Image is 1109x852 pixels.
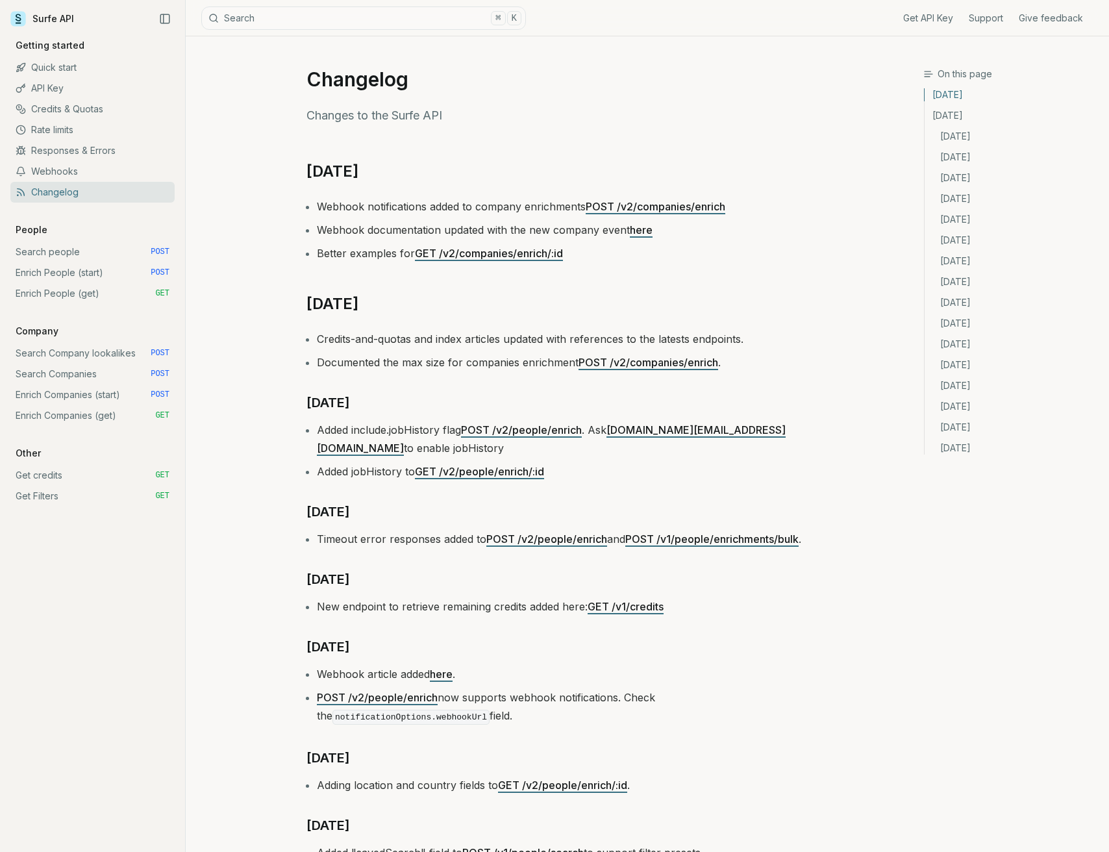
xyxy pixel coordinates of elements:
a: [DATE] [925,230,1099,251]
li: Better examples for [317,244,803,262]
a: [DATE] [925,271,1099,292]
kbd: ⌘ [491,11,505,25]
h3: On this page [923,68,1099,81]
p: Company [10,325,64,338]
a: [DATE] [925,438,1099,455]
a: [DATE] [306,161,358,182]
li: Webhook notifications added to company enrichments [317,197,803,216]
p: People [10,223,53,236]
a: GET /v2/people/enrich/:id [498,779,627,792]
a: Get Filters GET [10,486,175,507]
a: Surfe API [10,9,74,29]
a: [DATE] [925,417,1099,438]
li: New endpoint to retrieve remaining credits added here: [317,597,803,616]
a: [DATE] [306,815,350,836]
a: [DATE] [306,569,350,590]
p: Changes to the Surfe API [306,106,803,125]
a: POST /v1/people/enrichments/bulk [625,532,799,545]
a: Webhooks [10,161,175,182]
a: Search Company lookalikes POST [10,343,175,364]
li: Added jobHistory to [317,462,803,481]
a: [DATE] [306,392,350,413]
a: Give feedback [1019,12,1083,25]
kbd: K [507,11,521,25]
li: Webhook article added . [317,665,803,683]
a: [DATE] [925,355,1099,375]
a: POST /v2/people/enrich [486,532,607,545]
a: Quick start [10,57,175,78]
a: Enrich Companies (start) POST [10,384,175,405]
code: notificationOptions.webhookUrl [332,710,490,725]
a: Support [969,12,1003,25]
a: [DATE] [925,168,1099,188]
p: Getting started [10,39,90,52]
a: here [430,668,453,681]
a: [DATE] [925,313,1099,334]
li: Webhook documentation updated with the new company event [317,221,803,239]
span: GET [155,288,169,299]
a: [DATE] [306,294,358,314]
span: POST [151,247,169,257]
a: [DATE] [306,636,350,657]
a: POST /v2/people/enrich [461,423,582,436]
a: [DATE] [925,375,1099,396]
a: Credits & Quotas [10,99,175,119]
a: Enrich People (start) POST [10,262,175,283]
a: Search people POST [10,242,175,262]
li: Credits-and-quotas and index articles updated with references to the latests endpoints. [317,330,803,348]
a: [DATE] [925,251,1099,271]
p: Other [10,447,46,460]
h1: Changelog [306,68,803,91]
li: now supports webhook notifications. Check the field. [317,688,803,727]
a: [DATE] [925,88,1099,105]
a: [DATE] [925,126,1099,147]
a: [DOMAIN_NAME][EMAIL_ADDRESS][DOMAIN_NAME] [317,423,786,455]
a: POST /v2/companies/enrich [579,356,718,369]
a: Get credits GET [10,465,175,486]
li: Documented the max size for companies enrichment . [317,353,803,371]
span: GET [155,410,169,421]
a: [DATE] [306,501,350,522]
a: Changelog [10,182,175,203]
span: POST [151,390,169,400]
li: Adding location and country fields to . [317,776,803,794]
a: Responses & Errors [10,140,175,161]
a: Enrich Companies (get) GET [10,405,175,426]
span: POST [151,348,169,358]
a: [DATE] [306,747,350,768]
li: Added include.jobHistory flag . Ask to enable jobHistory [317,421,803,457]
a: Rate limits [10,119,175,140]
a: [DATE] [925,147,1099,168]
button: Collapse Sidebar [155,9,175,29]
span: GET [155,470,169,481]
a: here [630,223,653,236]
a: API Key [10,78,175,99]
a: POST /v2/companies/enrich [586,200,725,213]
a: GET /v2/companies/enrich/:id [415,247,563,260]
a: [DATE] [925,292,1099,313]
a: [DATE] [925,105,1099,126]
a: GET /v2/people/enrich/:id [415,465,544,478]
a: Get API Key [903,12,953,25]
a: Enrich People (get) GET [10,283,175,304]
a: [DATE] [925,334,1099,355]
a: [DATE] [925,396,1099,417]
li: Timeout error responses added to and . [317,530,803,548]
a: POST /v2/people/enrich [317,691,438,704]
a: [DATE] [925,209,1099,230]
span: POST [151,369,169,379]
a: [DATE] [925,188,1099,209]
a: Search Companies POST [10,364,175,384]
a: GET /v1/credits [588,600,664,613]
span: POST [151,268,169,278]
span: GET [155,491,169,501]
button: Search⌘K [201,6,526,30]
